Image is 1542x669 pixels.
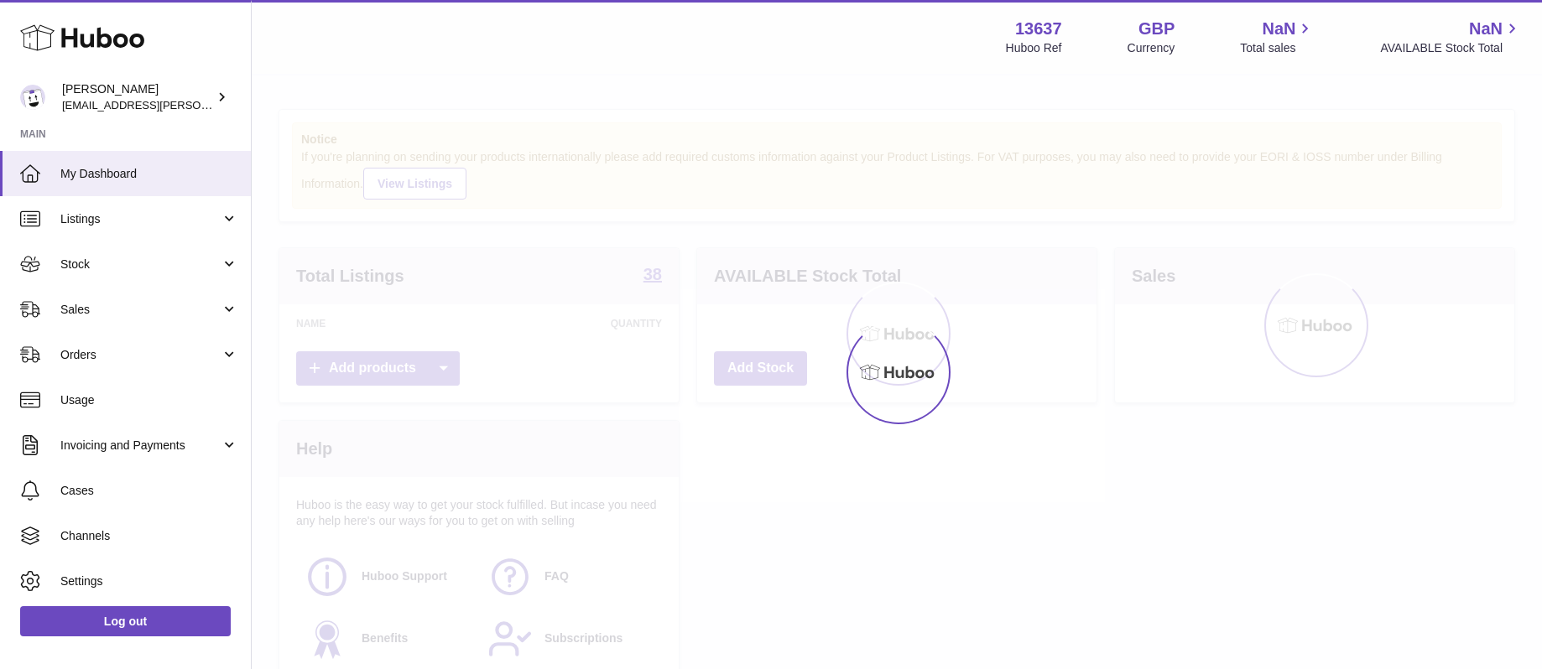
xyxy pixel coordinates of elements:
[60,257,221,272] span: Stock
[1262,18,1295,40] span: NaN
[1469,18,1503,40] span: NaN
[1138,18,1175,40] strong: GBP
[1240,40,1315,56] span: Total sales
[20,606,231,636] a: Log out
[62,81,213,113] div: [PERSON_NAME]
[60,166,238,182] span: My Dashboard
[1006,40,1062,56] div: Huboo Ref
[1380,40,1522,56] span: AVAILABLE Stock Total
[60,347,221,363] span: Orders
[60,573,238,589] span: Settings
[1015,18,1062,40] strong: 13637
[1240,18,1315,56] a: NaN Total sales
[60,528,238,544] span: Channels
[62,98,336,111] span: [EMAIL_ADDRESS][PERSON_NAME][DOMAIN_NAME]
[60,302,221,318] span: Sales
[60,211,221,227] span: Listings
[60,483,238,499] span: Cases
[60,392,238,408] span: Usage
[1128,40,1175,56] div: Currency
[60,438,221,454] span: Invoicing and Payments
[1380,18,1522,56] a: NaN AVAILABLE Stock Total
[20,85,45,110] img: jonny@ledda.co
